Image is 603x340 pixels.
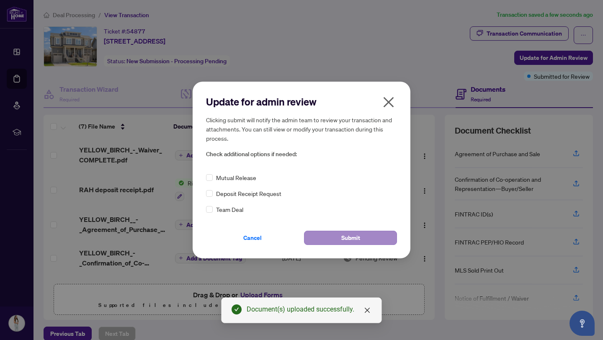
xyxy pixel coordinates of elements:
[341,231,360,245] span: Submit
[363,306,372,315] a: Close
[364,307,371,314] span: close
[569,311,595,336] button: Open asap
[232,304,242,314] span: check-circle
[382,95,395,109] span: close
[304,231,397,245] button: Submit
[206,95,397,108] h2: Update for admin review
[206,115,397,143] h5: Clicking submit will notify the admin team to review your transaction and attachments. You can st...
[206,149,397,159] span: Check additional options if needed:
[216,189,281,198] span: Deposit Receipt Request
[216,173,256,182] span: Mutual Release
[247,304,371,314] div: Document(s) uploaded successfully.
[243,231,262,245] span: Cancel
[206,231,299,245] button: Cancel
[216,205,243,214] span: Team Deal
